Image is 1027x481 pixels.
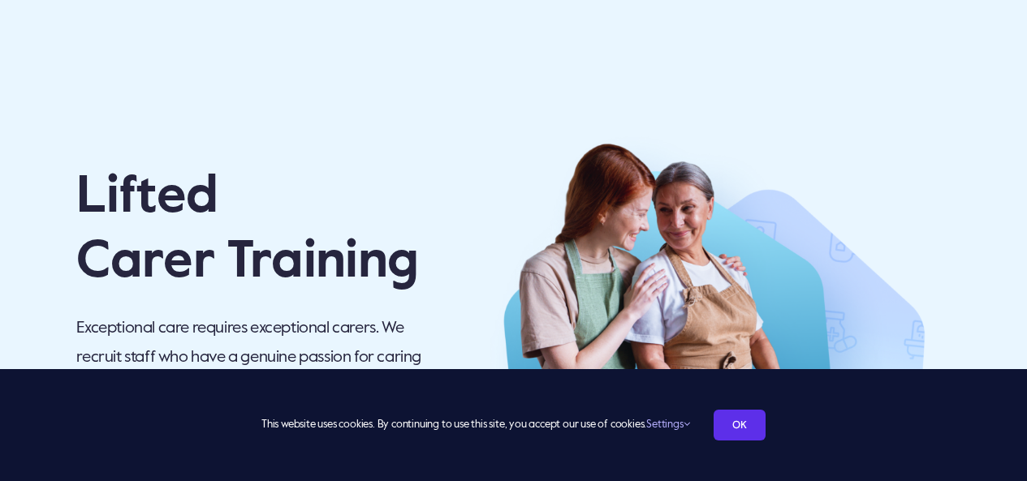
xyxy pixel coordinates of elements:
a: Settings [646,419,689,430]
p: Lifted Carer Training [76,165,443,294]
p: Exceptional care requires exceptional carers. We recruit staff who have a genuine passion for car... [76,314,443,431]
span: This website uses cookies. By continuing to use this site, you accept our use of cookies. [261,412,689,438]
a: OK [714,410,766,440]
